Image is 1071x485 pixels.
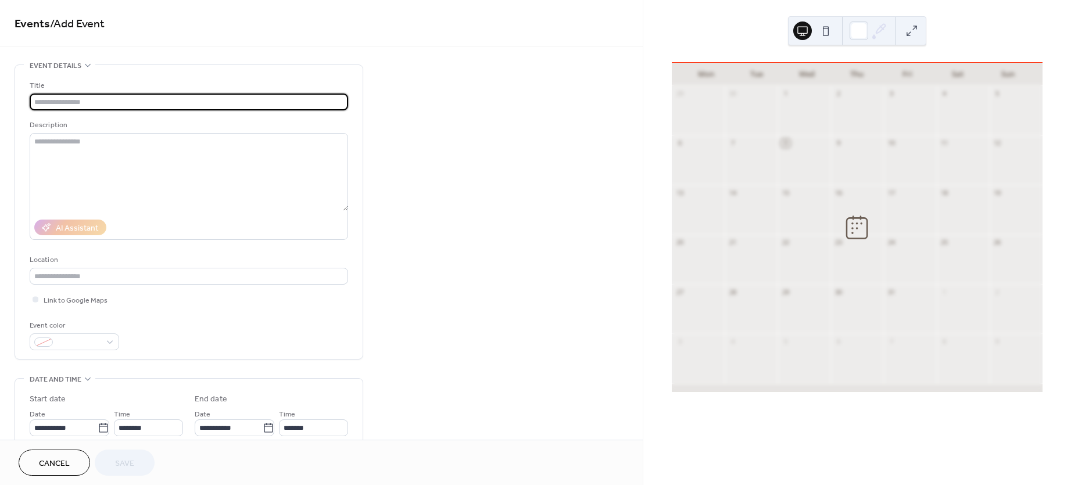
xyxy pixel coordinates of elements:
[834,188,843,197] div: 16
[887,238,896,247] div: 24
[832,63,883,86] div: Thu
[30,254,346,266] div: Location
[30,119,346,131] div: Description
[675,337,684,346] div: 3
[781,139,790,148] div: 8
[781,89,790,98] div: 1
[114,408,130,421] span: Time
[30,373,81,386] span: Date and time
[933,63,983,86] div: Sat
[887,139,896,148] div: 10
[993,139,1002,148] div: 12
[728,288,737,296] div: 28
[834,337,843,346] div: 6
[940,288,949,296] div: 1
[993,238,1002,247] div: 26
[675,89,684,98] div: 29
[728,238,737,247] div: 21
[30,393,66,405] div: Start date
[39,458,70,470] span: Cancel
[728,89,737,98] div: 30
[195,393,227,405] div: End date
[30,60,81,72] span: Event details
[983,63,1033,86] div: Sun
[30,408,45,421] span: Date
[728,188,737,197] div: 14
[993,89,1002,98] div: 5
[30,319,117,332] div: Event color
[279,408,295,421] span: Time
[993,288,1002,296] div: 2
[675,288,684,296] div: 27
[681,63,732,86] div: Mon
[940,238,949,247] div: 25
[50,13,105,35] span: / Add Event
[781,288,790,296] div: 29
[44,294,108,307] span: Link to Google Maps
[675,238,684,247] div: 20
[940,89,949,98] div: 4
[731,63,782,86] div: Tue
[940,337,949,346] div: 8
[19,450,90,476] button: Cancel
[882,63,933,86] div: Fri
[834,139,843,148] div: 9
[781,238,790,247] div: 22
[30,80,346,92] div: Title
[781,188,790,197] div: 15
[887,89,896,98] div: 3
[834,89,843,98] div: 2
[887,337,896,346] div: 7
[782,63,832,86] div: Wed
[993,337,1002,346] div: 9
[834,288,843,296] div: 30
[993,188,1002,197] div: 19
[675,188,684,197] div: 13
[940,188,949,197] div: 18
[728,139,737,148] div: 7
[834,238,843,247] div: 23
[675,139,684,148] div: 6
[728,337,737,346] div: 4
[940,139,949,148] div: 11
[195,408,210,421] span: Date
[887,188,896,197] div: 17
[15,13,50,35] a: Events
[887,288,896,296] div: 31
[781,337,790,346] div: 5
